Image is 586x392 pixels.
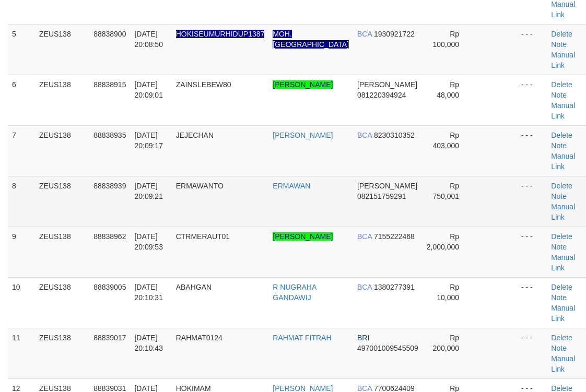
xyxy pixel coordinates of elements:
[176,283,212,291] span: ABAHGAN
[551,232,572,241] a: Delete
[432,334,459,352] span: Rp 200,000
[176,232,230,241] span: CTRMERAUT01
[176,30,265,38] span: Nama rekening ada tanda titik/strip, harap diedit
[273,80,333,89] a: [PERSON_NAME]
[357,232,372,241] span: BCA
[176,131,214,139] span: JEJECHAN
[273,182,310,190] a: ERMAWAN
[134,30,163,49] span: [DATE] 20:08:50
[35,176,89,227] td: ZEUS138
[517,125,547,176] td: - - -
[551,354,575,373] a: Manual Link
[93,80,126,89] span: 88838915
[437,80,459,99] span: Rp 48,000
[517,75,547,125] td: - - -
[357,344,418,352] span: Copy 497001009545509 to clipboard
[134,334,163,352] span: [DATE] 20:10:43
[357,192,406,200] span: Copy 082151759291 to clipboard
[551,283,572,291] a: Delete
[273,131,333,139] a: [PERSON_NAME]
[176,182,224,190] span: ERMAWANTO
[551,80,572,89] a: Delete
[273,232,333,241] a: [PERSON_NAME]
[35,277,89,328] td: ZEUS138
[8,328,35,378] td: 11
[437,283,459,302] span: Rp 10,000
[134,283,163,302] span: [DATE] 20:10:31
[551,141,567,150] a: Note
[551,91,567,99] a: Note
[8,176,35,227] td: 8
[35,328,89,378] td: ZEUS138
[551,304,575,323] a: Manual Link
[551,152,575,171] a: Manual Link
[551,203,575,221] a: Manual Link
[93,283,126,291] span: 88839005
[176,80,231,89] span: ZAINSLEBEW80
[357,283,372,291] span: BCA
[551,192,567,200] a: Note
[8,125,35,176] td: 7
[432,30,459,49] span: Rp 100,000
[551,253,575,272] a: Manual Link
[357,91,406,99] span: Copy 081220394924 to clipboard
[517,277,547,328] td: - - -
[93,232,126,241] span: 88838962
[551,293,567,302] a: Note
[357,334,369,342] span: BRI
[432,182,459,200] span: Rp 750,001
[357,182,417,190] span: [PERSON_NAME]
[517,227,547,277] td: - - -
[93,182,126,190] span: 88838939
[517,328,547,378] td: - - -
[93,334,126,342] span: 88839017
[35,75,89,125] td: ZEUS138
[134,80,163,99] span: [DATE] 20:09:01
[8,277,35,328] td: 10
[35,125,89,176] td: ZEUS138
[93,131,126,139] span: 88838935
[357,80,417,89] span: [PERSON_NAME]
[551,182,572,190] a: Delete
[551,30,572,38] a: Delete
[551,40,567,49] a: Note
[551,51,575,69] a: Manual Link
[374,131,415,139] span: Copy 8230310352 to clipboard
[551,344,567,352] a: Note
[8,24,35,75] td: 5
[432,131,459,150] span: Rp 403,000
[551,101,575,120] a: Manual Link
[374,30,415,38] span: Copy 1930921722 to clipboard
[8,227,35,277] td: 9
[273,283,316,302] a: R NUGRAHA GANDAWIJ
[93,30,126,38] span: 88838900
[273,30,349,49] a: MOH. [GEOGRAPHIC_DATA]
[374,232,415,241] span: Copy 7155222468 to clipboard
[35,227,89,277] td: ZEUS138
[357,30,372,38] span: BCA
[374,283,415,291] span: Copy 1380277391 to clipboard
[134,131,163,150] span: [DATE] 20:09:17
[517,24,547,75] td: - - -
[35,24,89,75] td: ZEUS138
[357,131,372,139] span: BCA
[517,176,547,227] td: - - -
[551,334,572,342] a: Delete
[427,232,459,251] span: Rp 2,000,000
[134,232,163,251] span: [DATE] 20:09:53
[8,75,35,125] td: 6
[551,131,572,139] a: Delete
[551,243,567,251] a: Note
[134,182,163,200] span: [DATE] 20:09:21
[176,334,222,342] span: RAHMAT0124
[273,334,331,342] a: RAHMAT FITRAH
